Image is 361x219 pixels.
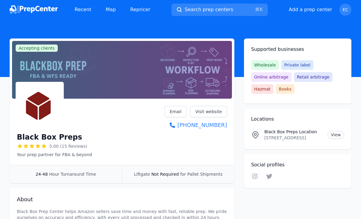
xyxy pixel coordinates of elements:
span: Search prep centers [185,6,233,13]
kbd: K [260,7,263,12]
span: Not Required [151,172,179,177]
span: for Pallet Shipments [180,172,223,177]
a: View [328,131,344,139]
span: 5.00 (15 Reviews) [49,143,87,149]
h1: Black Box Preps [17,132,82,142]
img: PrepCenter [10,5,58,14]
span: EC [343,8,348,12]
a: [PHONE_NUMBER] [165,121,227,129]
a: Visit website [190,106,227,117]
span: Books [276,84,295,94]
a: Email [165,106,187,117]
a: Recent [70,4,96,16]
span: Online arbitrage [251,72,292,82]
button: Search prep centers⌘K [171,4,268,16]
span: Liftgate [134,172,150,177]
h2: About [17,195,227,204]
p: [STREET_ADDRESS] [264,135,323,141]
p: Black Box Preps Location [264,129,323,135]
span: Accepting clients [16,45,58,52]
img: Black Box Preps [17,83,63,129]
p: Your prep partner for FBA & beyond [17,152,92,158]
span: Retail arbitrage [294,72,332,82]
span: Wholesale [251,60,279,70]
button: EC [339,4,351,16]
span: Hour Turnaround Time [49,172,96,177]
span: Private label [281,60,313,70]
kbd: ⌘ [255,7,260,12]
span: Hazmat [251,84,273,94]
button: Add a prep center [289,6,332,13]
span: 24-48 [35,172,48,177]
a: Repricer [125,4,155,16]
h2: Locations [251,116,344,123]
h2: Social profiles [251,161,344,168]
h2: Supported businesses [251,46,344,53]
a: Map [101,4,121,16]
